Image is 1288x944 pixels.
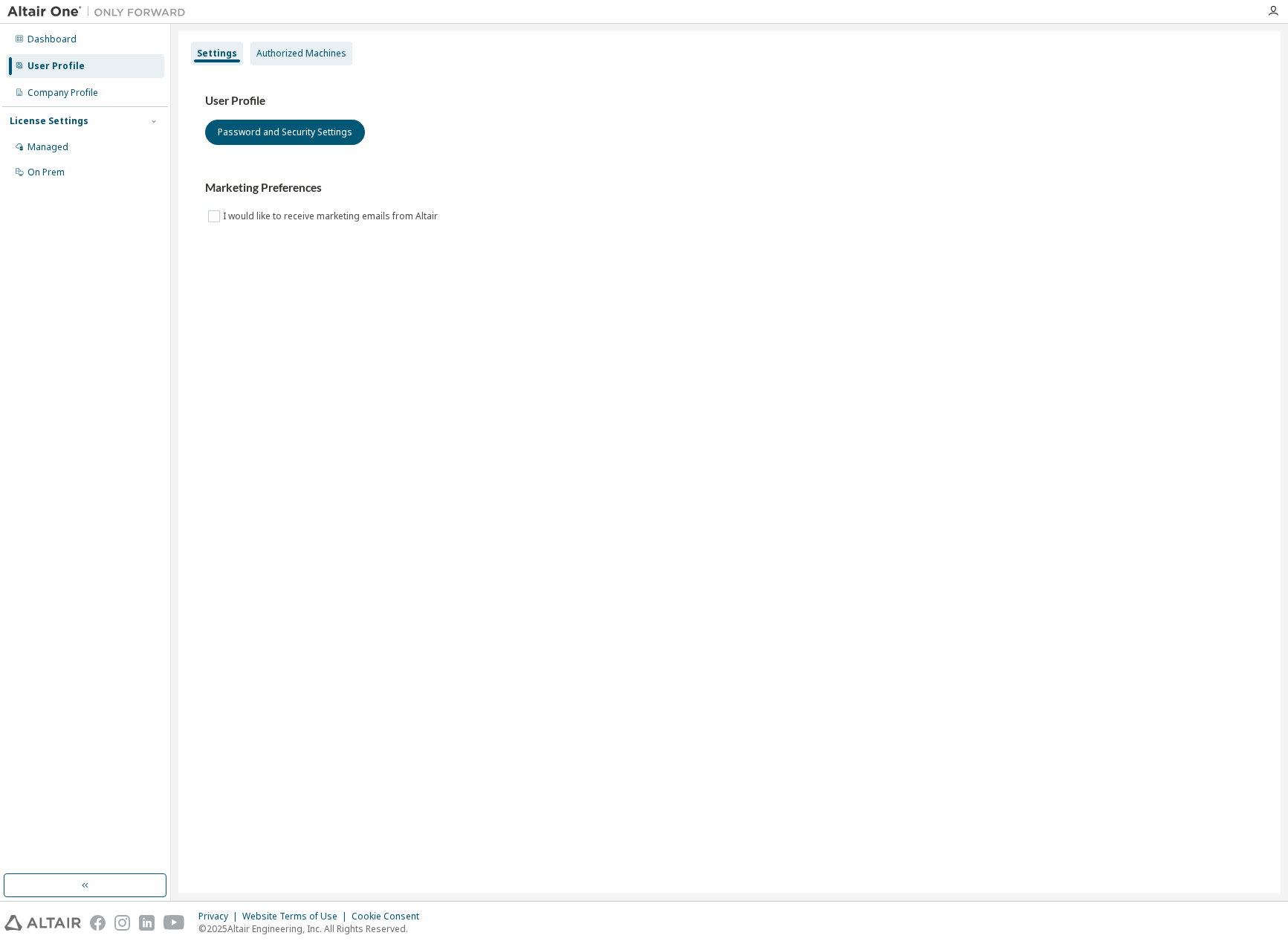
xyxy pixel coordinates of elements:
img: youtube.svg [164,915,185,931]
img: facebook.svg [90,915,106,931]
label: I would like to receive marketing emails from Altair [223,207,441,225]
div: Settings [197,48,237,59]
div: License Settings [10,115,88,127]
img: linkedin.svg [139,915,155,931]
button: Password and Security Settings [205,120,365,145]
img: Altair One [7,4,193,19]
div: Managed [27,141,68,153]
div: Privacy [198,911,242,922]
img: instagram.svg [114,915,130,931]
div: Dashboard [27,33,77,45]
div: Cookie Consent [352,911,428,922]
div: Authorized Machines [256,48,346,59]
img: altair_logo.svg [4,915,81,931]
p: © 2025 Altair Engineering, Inc. All Rights Reserved. [198,922,428,935]
h3: Marketing Preferences [205,181,1254,195]
div: Company Profile [27,87,98,99]
div: User Profile [27,60,85,72]
div: Website Terms of Use [242,911,352,922]
div: On Prem [27,167,65,178]
h3: User Profile [205,94,1254,109]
